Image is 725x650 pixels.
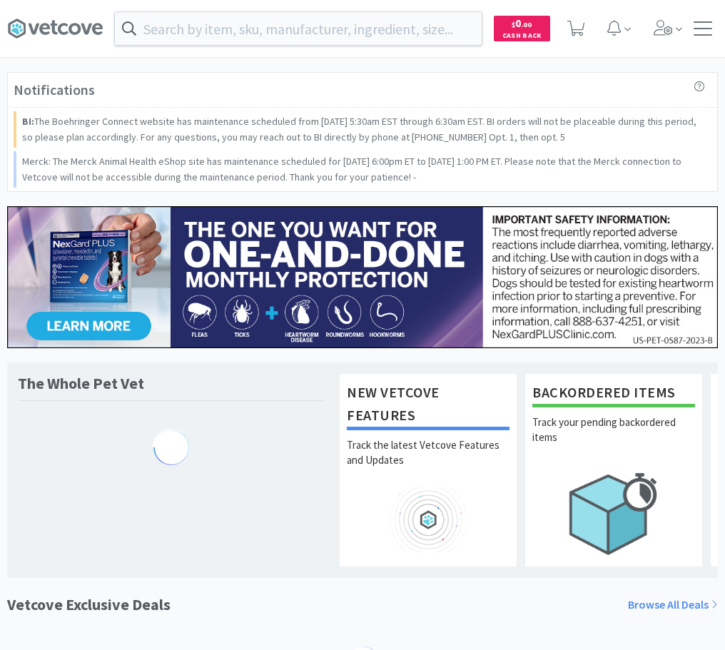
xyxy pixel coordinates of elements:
[521,20,532,29] span: . 00
[115,12,482,45] input: Search by item, sku, manufacturer, ingredient, size...
[22,113,706,146] p: The Boehringer Connect website has maintenance scheduled from [DATE] 5:30am EST through 6:30am ES...
[532,415,695,464] p: Track your pending backordered items
[494,9,550,48] a: $0.00Cash Back
[512,16,532,30] span: 0
[512,20,515,29] span: $
[532,464,695,562] img: hero_backorders.png
[347,487,509,552] img: hero_feature_roadmap.png
[339,373,517,567] a: New Vetcove FeaturesTrack the latest Vetcove Features and Updates
[502,32,542,41] span: Cash Back
[7,592,171,617] h1: Vetcove Exclusive Deals
[22,115,34,128] strong: BI:
[347,437,509,487] p: Track the latest Vetcove Features and Updates
[532,381,695,407] h1: Backordered Items
[347,381,509,430] h1: New Vetcove Features
[22,153,706,186] p: Merck: The Merck Animal Health eShop site has maintenance scheduled for [DATE] 6:00pm ET to [DATE...
[18,373,144,394] h1: The Whole Pet Vet
[7,206,718,348] img: 24562ba5414042f391a945fa418716b7_350.jpg
[628,596,718,614] a: Browse All Deals
[524,373,703,567] a: Backordered ItemsTrack your pending backordered items
[14,78,95,101] h3: Notifications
